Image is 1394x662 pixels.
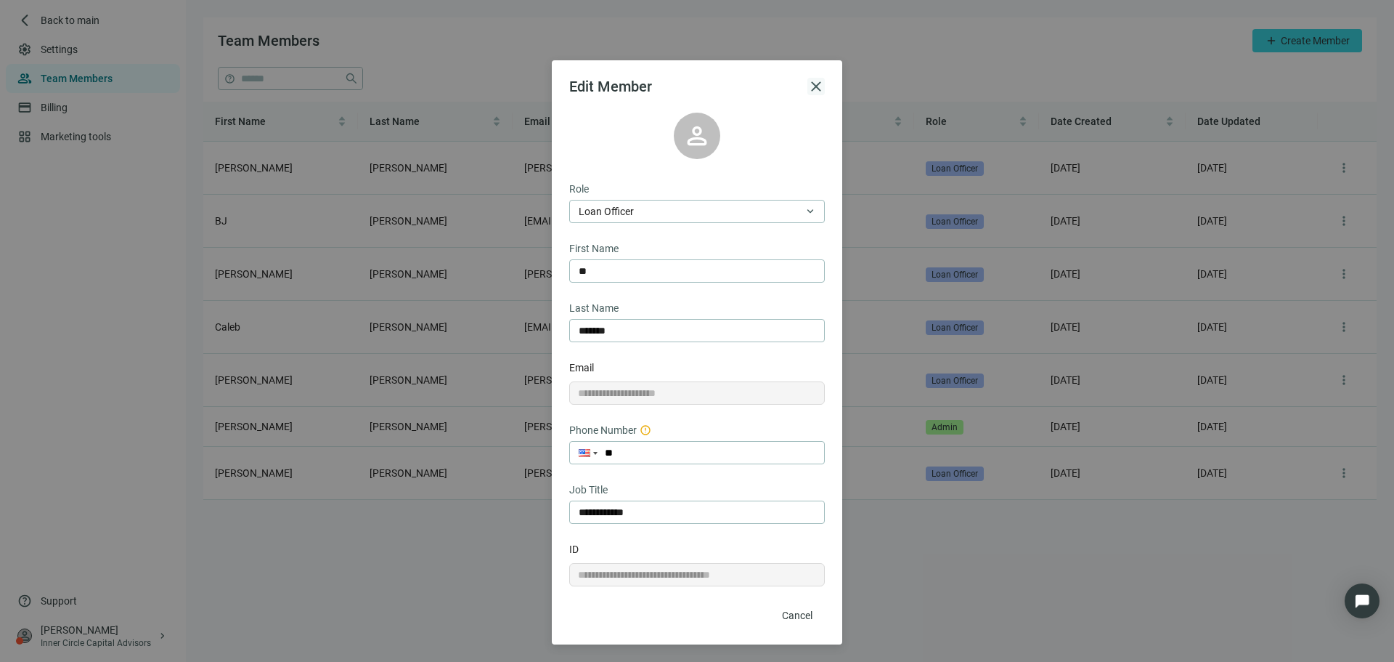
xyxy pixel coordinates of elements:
span: Email [569,360,594,376]
span: error [640,424,651,436]
span: ID [569,541,579,557]
span: First Name [569,241,619,257]
span: Loan Officer [579,201,815,222]
div: Open Intercom Messenger [1345,584,1379,618]
button: Cancel [770,604,825,627]
span: Role [569,181,589,197]
span: Last Name [569,300,619,316]
span: Job Title [569,482,608,498]
span: Cancel [782,610,812,621]
span: person [682,121,712,150]
div: United States: + 1 [570,442,598,464]
span: Edit Member [569,78,652,95]
button: close [807,78,825,95]
span: Phone Number [569,422,637,438]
